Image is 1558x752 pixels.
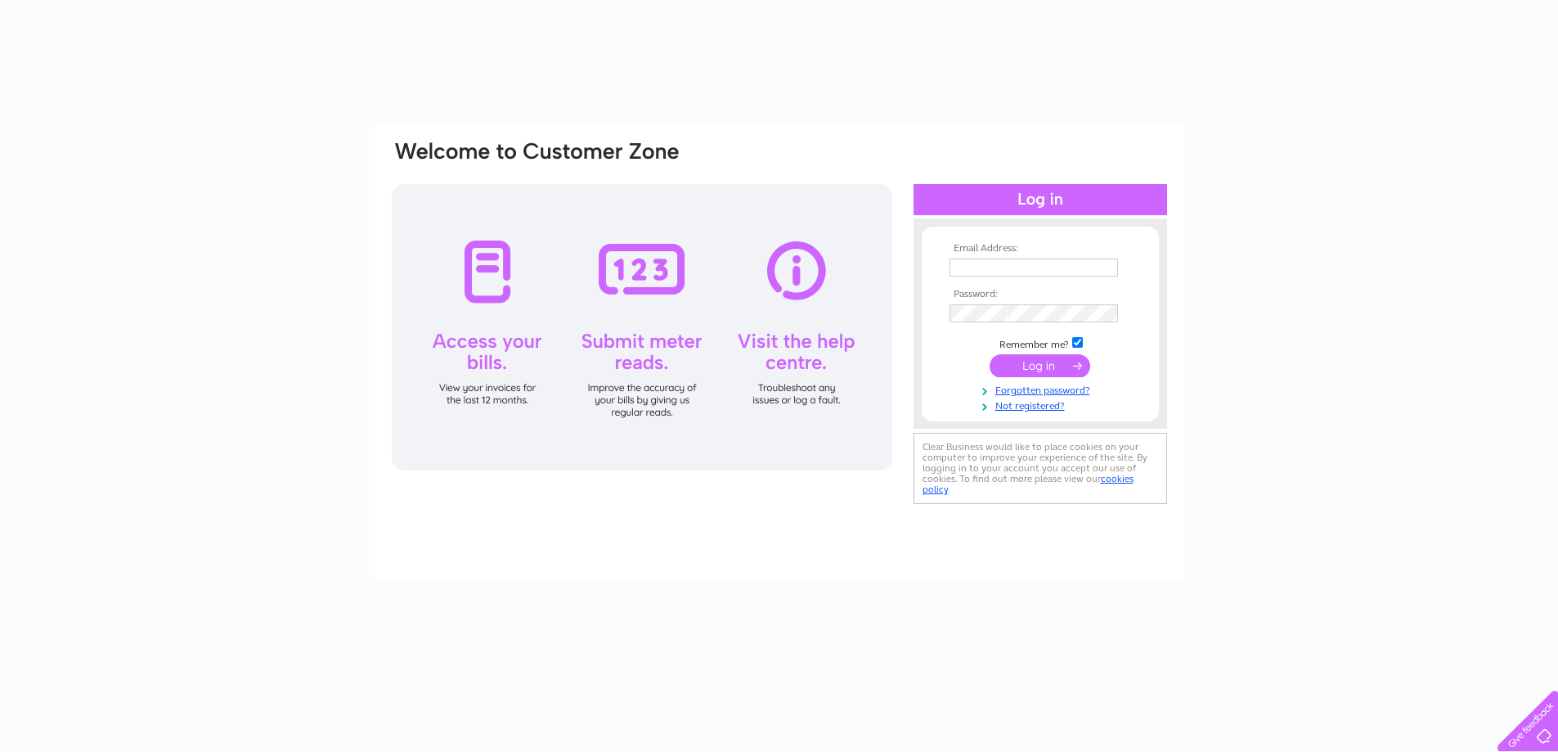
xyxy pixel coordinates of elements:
[945,243,1135,254] th: Email Address:
[990,354,1090,377] input: Submit
[923,473,1134,495] a: cookies policy
[950,397,1135,412] a: Not registered?
[914,433,1167,504] div: Clear Business would like to place cookies on your computer to improve your experience of the sit...
[950,381,1135,397] a: Forgotten password?
[945,335,1135,351] td: Remember me?
[945,289,1135,300] th: Password:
